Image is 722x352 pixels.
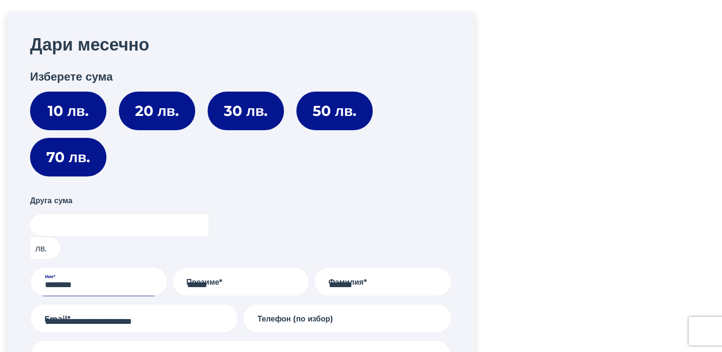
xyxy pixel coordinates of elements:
label: 70 лв. [30,138,106,176]
label: 10 лв. [30,92,106,130]
label: 50 лв. [296,92,373,130]
label: Друга сума [30,195,73,207]
h2: Дари месечно [30,34,451,55]
label: 30 лв. [208,92,284,130]
h3: Изберете сума [30,70,451,84]
label: 20 лв. [119,92,195,130]
span: лв. [30,237,61,259]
